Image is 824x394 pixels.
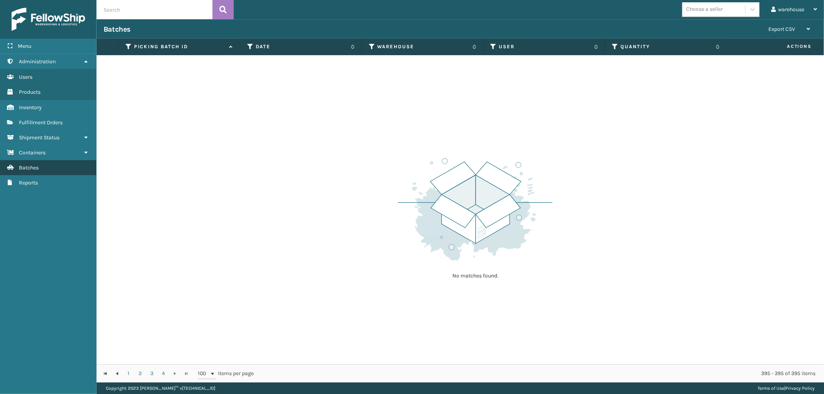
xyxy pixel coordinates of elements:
[19,58,56,65] span: Administration
[111,368,123,379] a: Go to the previous page
[104,25,131,34] h3: Batches
[19,119,63,126] span: Fulfillment Orders
[114,370,120,377] span: Go to the previous page
[758,386,784,391] a: Terms of Use
[758,382,815,394] div: |
[19,179,38,186] span: Reports
[19,74,32,80] span: Users
[729,40,816,53] span: Actions
[19,104,42,111] span: Inventory
[377,43,469,50] label: Warehouse
[499,43,590,50] label: User
[198,370,209,377] span: 100
[19,149,46,156] span: Containers
[100,368,111,379] a: Go to the first page
[102,370,109,377] span: Go to the first page
[146,368,158,379] a: 3
[198,368,254,379] span: items per page
[18,43,31,49] span: Menu
[134,368,146,379] a: 2
[621,43,712,50] label: Quantity
[106,382,215,394] p: Copyright 2023 [PERSON_NAME]™ v [TECHNICAL_ID]
[12,8,85,31] img: logo
[158,368,169,379] a: 4
[19,89,41,95] span: Products
[19,134,59,141] span: Shipment Status
[134,43,225,50] label: Picking batch ID
[768,26,795,32] span: Export CSV
[265,370,816,377] div: 395 - 395 of 395 items
[785,386,815,391] a: Privacy Policy
[19,164,39,171] span: Batches
[256,43,347,50] label: Date
[686,5,723,14] div: Choose a seller
[123,368,134,379] a: 1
